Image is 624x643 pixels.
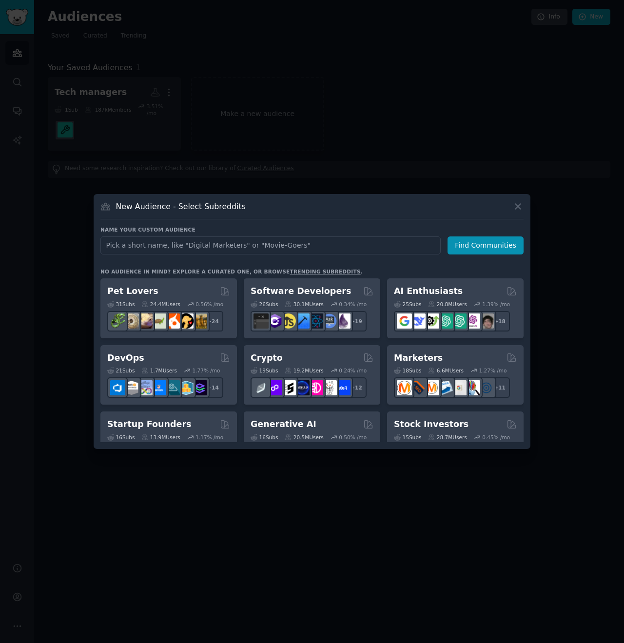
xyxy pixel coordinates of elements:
[424,313,439,329] img: AItoolsCatalog
[479,367,507,374] div: 1.27 % /mo
[137,380,153,395] img: Docker_DevOps
[346,311,367,331] div: + 19
[410,380,426,395] img: bigseo
[394,367,421,374] div: 18 Sub s
[151,313,166,329] img: turtle
[428,301,467,308] div: 20.8M Users
[192,380,207,395] img: PlatformEngineers
[141,367,177,374] div: 1.7M Users
[428,434,467,441] div: 28.7M Users
[285,301,323,308] div: 30.1M Users
[451,380,467,395] img: googleads
[479,380,494,395] img: OnlineMarketing
[110,313,125,329] img: herpetology
[397,313,412,329] img: GoogleGeminiAI
[107,285,158,297] h2: Pet Lovers
[394,285,463,297] h2: AI Enthusiasts
[195,434,223,441] div: 1.17 % /mo
[107,301,135,308] div: 31 Sub s
[151,380,166,395] img: DevOpsLinks
[100,226,524,233] h3: Name your custom audience
[281,313,296,329] img: learnjavascript
[192,313,207,329] img: dogbreed
[339,301,367,308] div: 0.34 % /mo
[107,418,191,430] h2: Startup Founders
[308,313,323,329] img: reactnative
[178,313,194,329] img: PetAdvice
[451,313,467,329] img: chatgpt_prompts_
[410,313,426,329] img: DeepSeek
[116,201,246,212] h3: New Audience - Select Subreddits
[397,380,412,395] img: content_marketing
[428,367,464,374] div: 6.6M Users
[141,434,180,441] div: 13.9M Users
[251,434,278,441] div: 16 Sub s
[290,269,360,274] a: trending subreddits
[489,377,510,398] div: + 11
[465,313,480,329] img: OpenAIDev
[253,313,269,329] img: software
[482,434,510,441] div: 0.45 % /mo
[322,313,337,329] img: AskComputerScience
[322,380,337,395] img: CryptoNews
[178,380,194,395] img: aws_cdk
[251,301,278,308] div: 26 Sub s
[195,301,223,308] div: 0.56 % /mo
[193,367,220,374] div: 1.77 % /mo
[251,418,316,430] h2: Generative AI
[448,236,524,254] button: Find Communities
[165,380,180,395] img: platformengineering
[203,311,223,331] div: + 24
[124,313,139,329] img: ballpython
[110,380,125,395] img: azuredevops
[107,434,135,441] div: 16 Sub s
[100,236,441,254] input: Pick a short name, like "Digital Marketers" or "Movie-Goers"
[203,377,223,398] div: + 14
[267,380,282,395] img: 0xPolygon
[141,301,180,308] div: 24.4M Users
[482,301,510,308] div: 1.39 % /mo
[251,352,283,364] h2: Crypto
[335,313,351,329] img: elixir
[253,380,269,395] img: ethfinance
[394,301,421,308] div: 25 Sub s
[479,313,494,329] img: ArtificalIntelligence
[294,313,310,329] img: iOSProgramming
[465,380,480,395] img: MarketingResearch
[267,313,282,329] img: csharp
[124,380,139,395] img: AWS_Certified_Experts
[438,313,453,329] img: chatgpt_promptDesign
[335,380,351,395] img: defi_
[394,434,421,441] div: 15 Sub s
[424,380,439,395] img: AskMarketing
[285,367,323,374] div: 19.2M Users
[107,367,135,374] div: 21 Sub s
[339,434,367,441] div: 0.50 % /mo
[251,367,278,374] div: 19 Sub s
[346,377,367,398] div: + 12
[339,367,367,374] div: 0.24 % /mo
[308,380,323,395] img: defiblockchain
[165,313,180,329] img: cockatiel
[107,352,144,364] h2: DevOps
[438,380,453,395] img: Emailmarketing
[251,285,351,297] h2: Software Developers
[394,352,443,364] h2: Marketers
[394,418,468,430] h2: Stock Investors
[285,434,323,441] div: 20.5M Users
[489,311,510,331] div: + 18
[281,380,296,395] img: ethstaker
[100,268,363,275] div: No audience in mind? Explore a curated one, or browse .
[294,380,310,395] img: web3
[137,313,153,329] img: leopardgeckos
